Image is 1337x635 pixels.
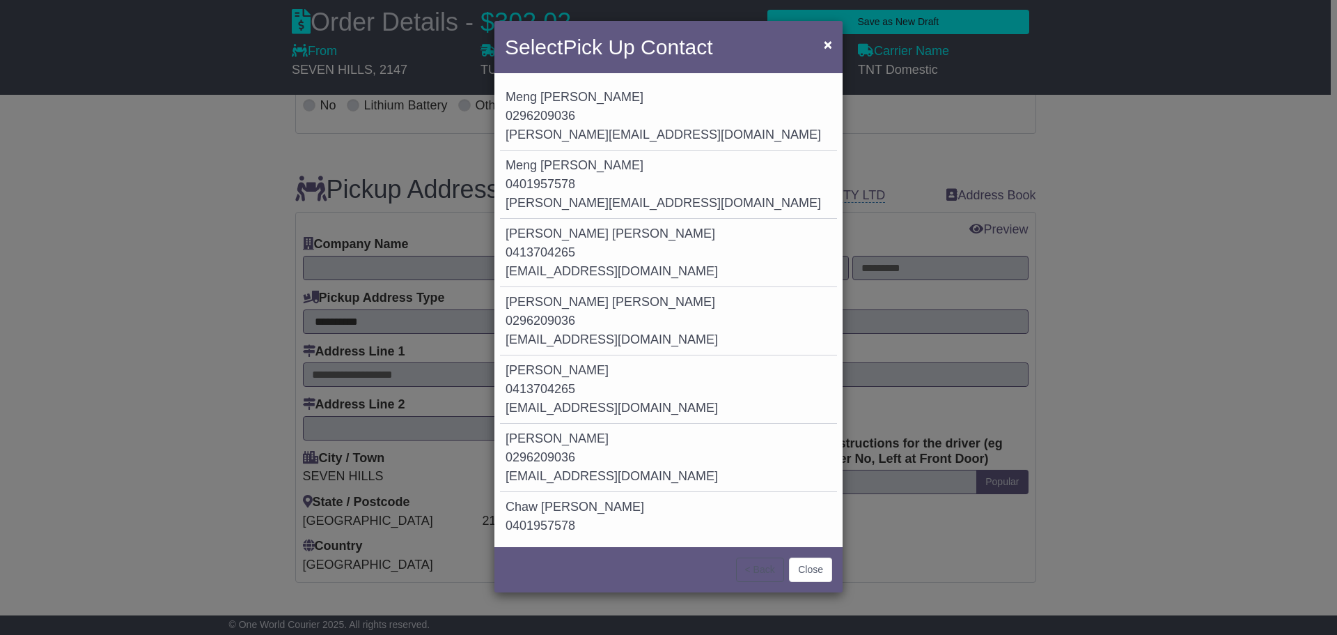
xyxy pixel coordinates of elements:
[505,31,712,63] h4: Select
[506,450,575,464] span: 0296209036
[506,177,575,191] span: 0401957578
[506,519,575,533] span: 0401957578
[506,245,575,259] span: 0413704265
[612,227,715,240] span: [PERSON_NAME]
[506,469,718,483] span: [EMAIL_ADDRESS][DOMAIN_NAME]
[506,109,575,123] span: 0296209036
[736,558,784,582] button: < Back
[506,332,718,346] span: [EMAIL_ADDRESS][DOMAIN_NAME]
[506,431,609,445] span: [PERSON_NAME]
[612,295,715,309] span: [PERSON_NAME]
[506,227,609,240] span: [PERSON_NAME]
[563,36,634,59] span: Pick Up
[506,128,821,141] span: [PERSON_NAME][EMAIL_ADDRESS][DOMAIN_NAME]
[817,30,839,59] button: Close
[506,90,537,104] span: Meng
[540,158,643,172] span: [PERSON_NAME]
[506,382,575,396] span: 0413704265
[506,158,537,172] span: Meng
[506,196,821,210] span: [PERSON_NAME][EMAIL_ADDRESS][DOMAIN_NAME]
[506,314,575,328] span: 0296209036
[506,537,821,551] span: [PERSON_NAME][EMAIL_ADDRESS][DOMAIN_NAME]
[540,90,643,104] span: [PERSON_NAME]
[506,500,538,514] span: Chaw
[506,264,718,278] span: [EMAIL_ADDRESS][DOMAIN_NAME]
[824,36,832,52] span: ×
[789,558,832,582] button: Close
[506,363,609,377] span: [PERSON_NAME]
[506,295,609,309] span: [PERSON_NAME]
[506,401,718,415] span: [EMAIL_ADDRESS][DOMAIN_NAME]
[641,36,712,59] span: Contact
[541,500,644,514] span: [PERSON_NAME]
